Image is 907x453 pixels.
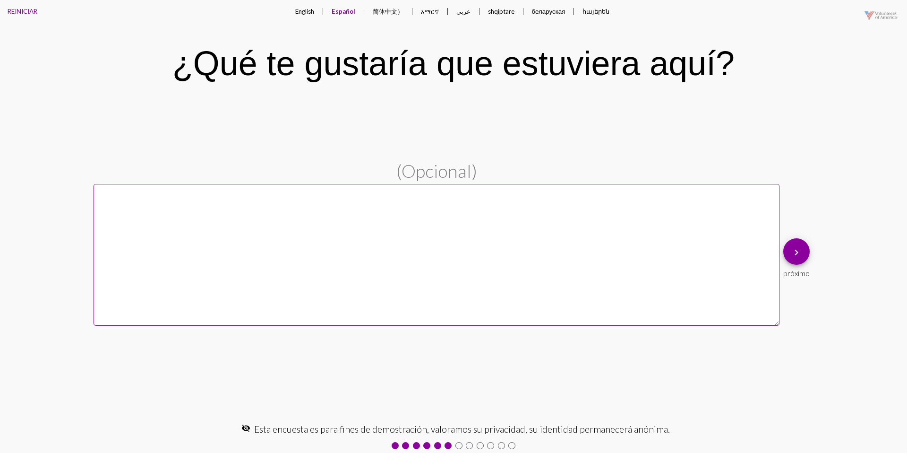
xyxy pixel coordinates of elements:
[172,44,735,83] div: ¿Qué te gustaría que estuviera aquí?
[791,247,802,258] mat-icon: keyboard_arrow_right
[783,265,810,278] div: próximo
[857,2,905,29] img: VOAmerica-1920-logo-pos-alpha-20210513.png
[396,160,477,182] span: (Opcional)
[254,424,670,435] span: Esta encuesta es para fines de demostración, valoramos su privacidad, su identidad permanecerá an...
[241,424,250,433] mat-icon: visibility_off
